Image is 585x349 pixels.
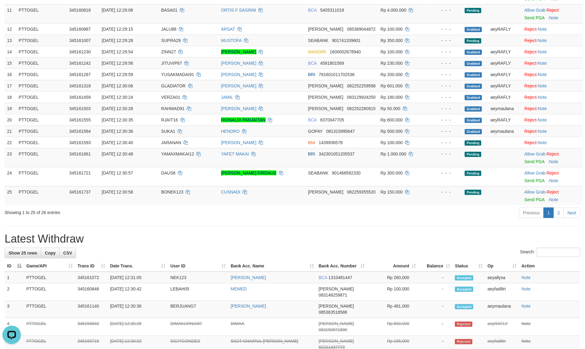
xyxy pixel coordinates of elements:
span: Grabbed [465,118,482,123]
td: aeyRAFLY [488,91,522,103]
a: Reject [525,49,537,54]
span: Pending [465,171,481,176]
a: Note [538,117,547,122]
a: 2 [553,208,564,218]
a: [PERSON_NAME] [221,106,256,111]
a: Allow Grab [525,8,545,13]
span: Copy 082252259598 to clipboard [347,83,375,88]
td: aeymaulana [488,103,522,114]
span: Accepted [455,287,473,292]
a: Reject [525,140,537,145]
td: [DATE] 12:31:05 [108,272,168,283]
span: [DATE] 12:30:24 [102,95,133,100]
td: · [522,186,583,205]
span: Pending [465,152,481,157]
td: PTTOGEL [16,4,67,23]
td: 345161140 [75,301,108,318]
span: 345161459 [69,95,91,100]
div: - - - [431,26,460,32]
span: Rp 150.000 [381,190,403,194]
th: ID: activate to sort column descending [5,260,24,272]
span: 345161242 [69,61,91,66]
span: Show 25 rows [9,251,37,255]
td: PTTOGEL [16,69,67,80]
span: 345161564 [69,129,91,134]
div: - - - [431,170,460,176]
span: [DATE] 12:30:28 [102,106,133,111]
td: aeyRAFLY [488,23,522,35]
td: aeyRAFLY [488,69,522,80]
span: Rp 601.000 [381,83,403,88]
a: Note [521,321,531,326]
span: [DATE] 12:29:59 [102,72,133,77]
a: Allow Grab [525,151,545,156]
th: Bank Acc. Name: activate to sort column ascending [228,260,316,272]
span: [PERSON_NAME] [319,304,354,309]
td: aeyRAFLY [488,57,522,69]
span: CSV [63,251,72,255]
td: · [522,125,583,137]
span: Accepted [455,304,473,309]
span: · [525,190,547,194]
span: [DATE] 12:30:57 [102,171,133,175]
td: · [522,57,583,69]
td: 16 [5,69,16,80]
span: Copy [45,251,56,255]
span: GLADIATOR [161,83,186,88]
span: [DATE] 12:30:40 [102,140,133,145]
a: Reject [547,171,559,175]
td: [DATE] 12:30:36 [108,301,168,318]
span: Copy 085369044872 to clipboard [347,27,375,32]
span: [PERSON_NAME] [308,83,343,88]
a: Note [538,106,547,111]
td: aeymaulana [485,301,519,318]
td: · [522,35,583,46]
td: aeyRAFLY [488,80,522,91]
span: Copy 901468582330 to clipboard [332,171,360,175]
a: Note [521,304,531,309]
span: BCA [319,275,327,280]
td: 19 [5,103,16,114]
td: · [522,80,583,91]
span: Grabbed [465,61,482,66]
span: Copy 082259355520 to clipboard [347,190,375,194]
span: · [525,151,547,156]
a: [PERSON_NAME] [221,61,256,66]
td: · [522,103,583,114]
td: Rp 481,000 [368,301,419,318]
a: RIONALDI PANJAITAN [221,117,266,122]
th: Status: activate to sort column ascending [452,260,485,272]
td: · [522,23,583,35]
span: [DATE] 12:30:35 [102,117,133,122]
input: Search: [537,248,580,257]
span: BRI [308,151,315,156]
a: CUSNADI [221,190,241,194]
td: 14 [5,46,16,57]
span: Rp 200.000 [381,72,403,77]
span: Copy 1600002678940 to clipboard [330,49,361,54]
td: 11 [5,4,16,23]
span: [PERSON_NAME] [308,190,343,194]
span: [PERSON_NAME] [308,95,343,100]
th: Op: activate to sort column ascending [485,260,519,272]
span: 345161230 [69,49,91,54]
a: Reject [525,95,537,100]
span: RAHMAD91 [161,106,185,111]
span: BCA [308,117,317,122]
a: HENDRO [221,129,240,134]
span: [DATE] 12:30:58 [102,190,133,194]
a: Note [538,95,547,100]
a: Note [538,38,547,43]
td: BERJUANG7 [168,301,228,318]
span: Grabbed [465,27,482,32]
a: Note [538,49,547,54]
a: Allow Grab [525,171,545,175]
a: ARSAT [221,27,235,32]
span: Copy 901741339601 to clipboard [332,38,360,43]
th: Trans ID: activate to sort column ascending [75,260,108,272]
button: Open LiveChat chat widget [2,2,21,21]
td: 21 [5,125,16,137]
a: [PERSON_NAME] [221,72,256,77]
span: JITUVIP87 [161,61,182,66]
div: - - - [431,37,460,44]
